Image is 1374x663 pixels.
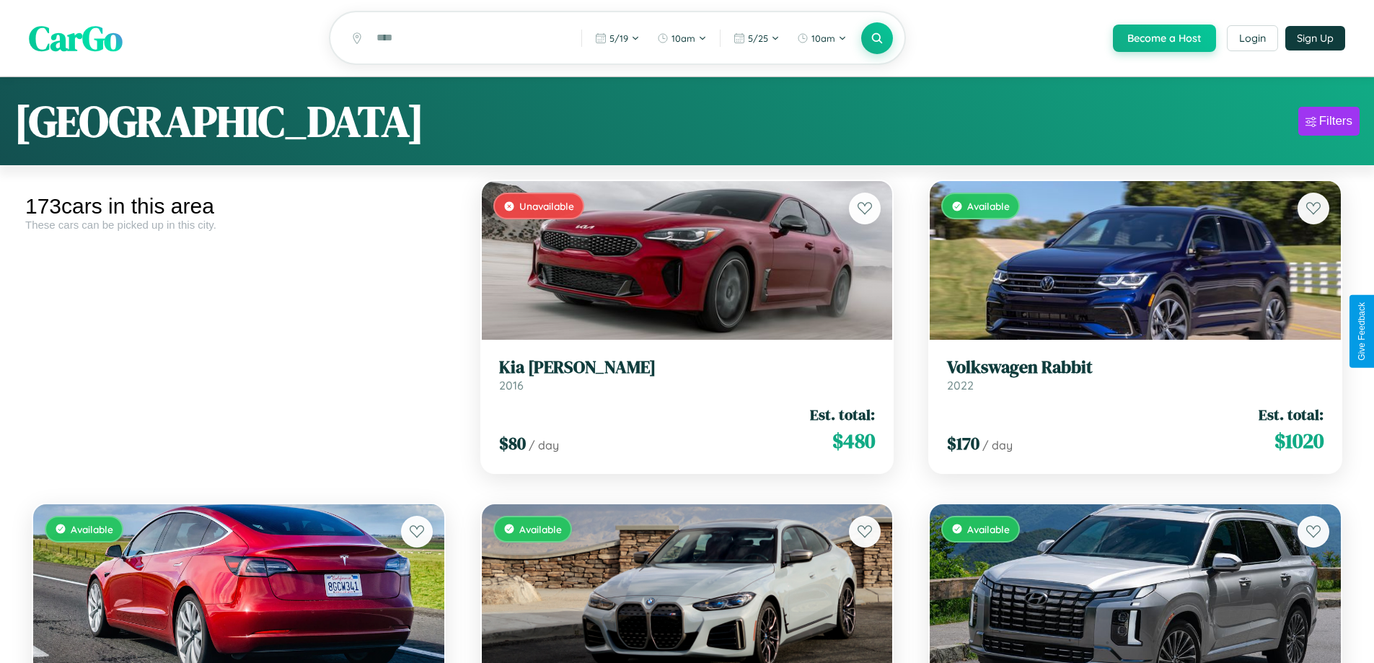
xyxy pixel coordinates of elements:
span: Available [519,523,562,535]
span: Unavailable [519,200,574,212]
button: 10am [790,27,854,50]
a: Kia [PERSON_NAME]2016 [499,357,876,392]
span: 5 / 25 [748,32,768,44]
span: Available [967,523,1010,535]
button: 5/25 [726,27,787,50]
span: $ 480 [832,426,875,455]
span: CarGo [29,14,123,62]
div: These cars can be picked up in this city. [25,219,452,231]
div: 173 cars in this area [25,194,452,219]
button: Filters [1298,107,1360,136]
button: Login [1227,25,1278,51]
span: 10am [811,32,835,44]
span: 10am [671,32,695,44]
span: Available [71,523,113,535]
span: Available [967,200,1010,212]
h3: Volkswagen Rabbit [947,357,1324,378]
button: 10am [650,27,714,50]
h1: [GEOGRAPHIC_DATA] [14,92,424,151]
button: 5/19 [588,27,647,50]
span: $ 80 [499,431,526,455]
div: Filters [1319,114,1352,128]
span: 5 / 19 [609,32,628,44]
h3: Kia [PERSON_NAME] [499,357,876,378]
div: Give Feedback [1357,302,1367,361]
span: $ 170 [947,431,979,455]
span: Est. total: [810,404,875,425]
span: 2022 [947,378,974,392]
span: 2016 [499,378,524,392]
button: Become a Host [1113,25,1216,52]
span: / day [529,438,559,452]
span: Est. total: [1259,404,1324,425]
button: Sign Up [1285,26,1345,51]
span: $ 1020 [1274,426,1324,455]
a: Volkswagen Rabbit2022 [947,357,1324,392]
span: / day [982,438,1013,452]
